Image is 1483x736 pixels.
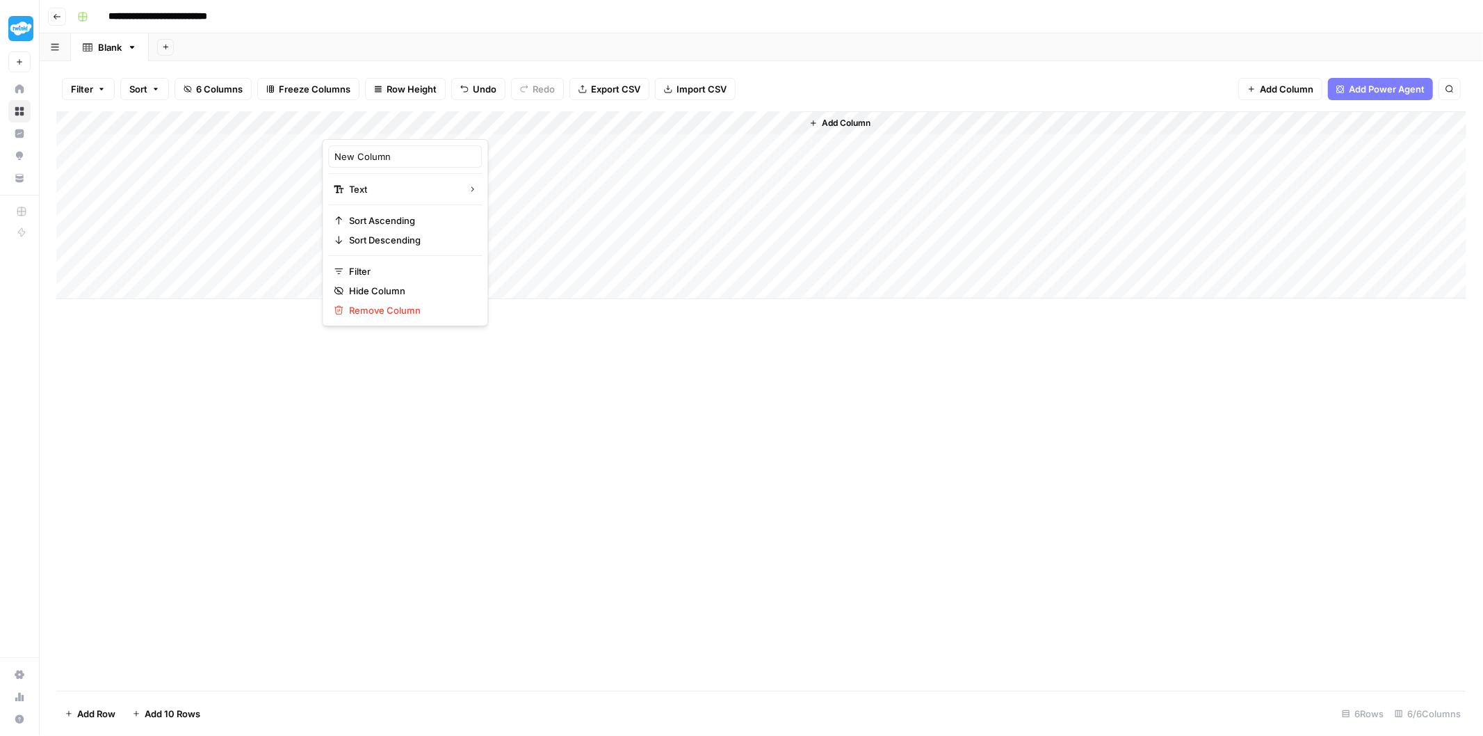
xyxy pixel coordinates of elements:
button: Freeze Columns [257,78,359,100]
button: Add Column [804,114,876,132]
button: Add Power Agent [1328,78,1433,100]
button: Add Row [56,703,124,725]
div: 6/6 Columns [1389,703,1466,725]
a: Opportunities [8,145,31,167]
a: Home [8,78,31,100]
span: Filter [71,82,93,96]
button: Export CSV [569,78,649,100]
span: Add Power Agent [1349,82,1425,96]
span: Freeze Columns [279,82,350,96]
button: Workspace: Twinkl [8,11,31,46]
span: Filter [349,264,471,278]
button: 6 Columns [175,78,252,100]
button: Add Column [1238,78,1322,100]
span: Sort [129,82,147,96]
button: Undo [451,78,505,100]
span: Export CSV [591,82,640,96]
span: Add Row [77,707,115,721]
button: Import CSV [655,78,736,100]
span: Add 10 Rows [145,707,200,721]
a: Browse [8,100,31,122]
span: Add Column [822,117,870,129]
span: Hide Column [349,284,471,298]
span: Text [349,182,457,196]
span: Remove Column [349,303,471,317]
a: Insights [8,122,31,145]
span: Sort Ascending [349,214,471,227]
button: Help + Support [8,708,31,730]
img: Twinkl Logo [8,16,33,41]
div: 6 Rows [1336,703,1389,725]
button: Add 10 Rows [124,703,209,725]
div: Blank [98,40,122,54]
span: Import CSV [676,82,727,96]
span: 6 Columns [196,82,243,96]
a: Blank [71,33,149,61]
button: Row Height [365,78,446,100]
a: Usage [8,686,31,708]
span: Sort Descending [349,233,471,247]
a: Your Data [8,167,31,189]
button: Filter [62,78,115,100]
span: Add Column [1260,82,1313,96]
button: Sort [120,78,169,100]
span: Row Height [387,82,437,96]
button: Redo [511,78,564,100]
a: Settings [8,664,31,686]
span: Redo [533,82,555,96]
span: Undo [473,82,496,96]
